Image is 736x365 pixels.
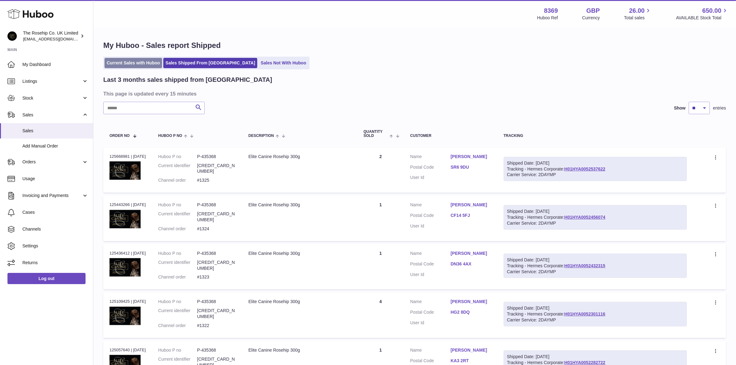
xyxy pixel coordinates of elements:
td: 2 [357,147,404,193]
div: 125109425 | [DATE] [109,299,146,304]
div: Elite Canine Rosehip 300g [249,250,351,256]
span: Cases [22,209,88,215]
dt: Postal Code [410,261,451,269]
span: AVAILABLE Stock Total [676,15,729,21]
span: 650.00 [702,7,721,15]
dd: [CREDIT_CARD_NUMBER] [197,163,236,175]
span: Returns [22,260,88,266]
div: Customer [410,134,491,138]
a: H01HYA0052282722 [564,360,605,365]
dt: User Id [410,272,451,278]
a: Log out [7,273,86,284]
dt: Name [410,154,451,161]
a: [PERSON_NAME] [451,154,491,160]
dt: Postal Code [410,164,451,172]
dd: [CREDIT_CARD_NUMBER] [197,260,236,271]
div: Shipped Date: [DATE] [507,305,683,311]
span: Orders [22,159,82,165]
dd: P-435368 [197,250,236,256]
span: Total sales [624,15,652,21]
span: Listings [22,78,82,84]
div: Shipped Date: [DATE] [507,257,683,263]
a: KA3 2RT [451,358,491,364]
div: Shipped Date: [DATE] [507,354,683,360]
td: 1 [357,196,404,241]
img: 83691651847316.png [109,161,141,180]
div: Elite Canine Rosehip 300g [249,202,351,208]
label: Show [674,105,686,111]
div: 125668981 | [DATE] [109,154,146,159]
span: Usage [22,176,88,182]
dt: Name [410,202,451,209]
span: Settings [22,243,88,249]
span: Huboo P no [158,134,182,138]
strong: 8369 [544,7,558,15]
dt: Name [410,299,451,306]
div: 125057640 | [DATE] [109,347,146,353]
span: Channels [22,226,88,232]
dt: Huboo P no [158,202,197,208]
a: H01HYA0052456074 [564,215,605,220]
dt: Postal Code [410,309,451,317]
a: HG2 8DQ [451,309,491,315]
dt: Channel order [158,177,197,183]
a: H01HYA0052301116 [564,311,605,316]
span: Stock [22,95,82,101]
a: Current Sales with Huboo [105,58,162,68]
a: H01HYA0052537622 [564,166,605,171]
h1: My Huboo - Sales report Shipped [103,40,726,50]
a: [PERSON_NAME] [451,202,491,208]
dt: Name [410,347,451,355]
a: DN36 4AX [451,261,491,267]
dd: P-435368 [197,299,236,305]
span: [EMAIL_ADDRESS][DOMAIN_NAME] [23,36,91,41]
a: 650.00 AVAILABLE Stock Total [676,7,729,21]
dd: #1324 [197,226,236,232]
div: Elite Canine Rosehip 300g [249,347,351,353]
div: 125436412 | [DATE] [109,250,146,256]
dd: #1323 [197,274,236,280]
span: My Dashboard [22,62,88,68]
strong: GBP [586,7,600,15]
td: 4 [357,292,404,338]
dt: Current identifier [158,211,197,223]
a: [PERSON_NAME] [451,250,491,256]
span: Add Manual Order [22,143,88,149]
dt: Current identifier [158,163,197,175]
img: 83691651847316.png [109,258,141,277]
div: Carrier Service: 2DAYMP [507,269,683,275]
div: Tracking [504,134,687,138]
a: Sales Shipped From [GEOGRAPHIC_DATA] [163,58,257,68]
span: Quantity Sold [364,130,388,138]
a: Sales Not With Huboo [259,58,308,68]
dd: P-435368 [197,154,236,160]
dt: Channel order [158,323,197,329]
div: Carrier Service: 2DAYMP [507,220,683,226]
div: Tracking - Hermes Corporate: [504,205,687,230]
dd: #1322 [197,323,236,329]
dt: Huboo P no [158,250,197,256]
div: Elite Canine Rosehip 300g [249,299,351,305]
h3: This page is updated every 15 minutes [103,90,724,97]
a: [PERSON_NAME] [451,299,491,305]
div: Shipped Date: [DATE] [507,160,683,166]
div: Shipped Date: [DATE] [507,208,683,214]
a: [PERSON_NAME] [451,347,491,353]
dt: User Id [410,175,451,180]
dt: Channel order [158,274,197,280]
span: 26.00 [629,7,645,15]
span: Invoicing and Payments [22,193,82,199]
a: CF14 5FJ [451,213,491,218]
dt: User Id [410,223,451,229]
div: Elite Canine Rosehip 300g [249,154,351,160]
dd: #1325 [197,177,236,183]
div: Tracking - Hermes Corporate: [504,157,687,181]
div: The Rosehip Co. UK Limited [23,30,79,42]
dd: [CREDIT_CARD_NUMBER] [197,308,236,320]
dt: Channel order [158,226,197,232]
div: Carrier Service: 2DAYMP [507,317,683,323]
dd: P-435368 [197,202,236,208]
span: Order No [109,134,130,138]
dt: User Id [410,320,451,326]
div: 125443266 | [DATE] [109,202,146,208]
